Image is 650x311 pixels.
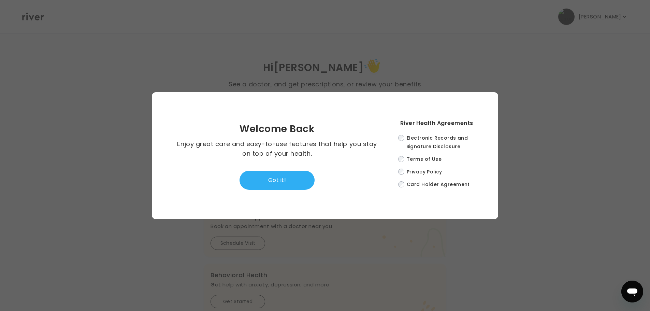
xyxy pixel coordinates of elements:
span: Privacy Policy [407,168,442,175]
h4: River Health Agreements [400,118,485,128]
iframe: Button to launch messaging window [621,281,643,302]
button: Got it! [240,171,315,190]
span: Card Holder Agreement [407,181,470,188]
span: Electronic Records and Signature Disclosure [406,135,468,150]
p: Enjoy great care and easy-to-use features that help you stay on top of your health. [177,139,378,158]
span: Terms of Use [407,156,442,162]
h3: Welcome Back [240,124,315,134]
